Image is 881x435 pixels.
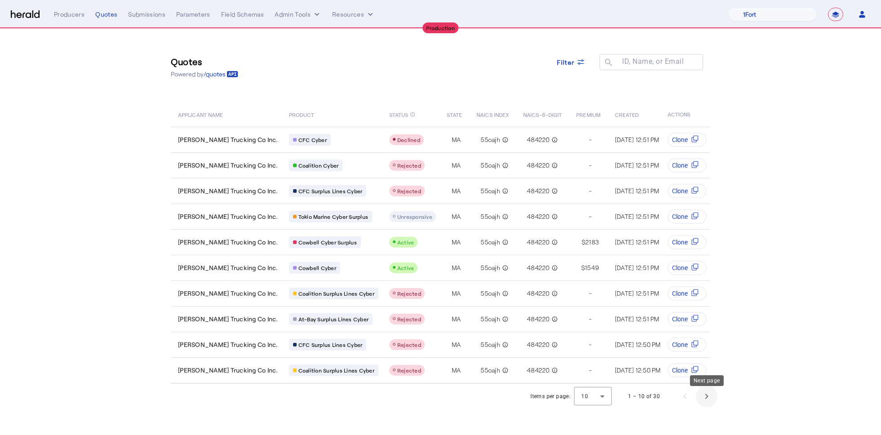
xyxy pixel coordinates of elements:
[672,161,688,170] span: Clone
[672,263,688,272] span: Clone
[667,312,707,326] button: Clone
[481,340,500,349] span: 55oajh
[530,392,570,401] div: Items per page:
[298,136,327,143] span: CFC Cyber
[527,340,550,349] span: 484220
[589,186,592,195] span: -
[397,239,414,245] span: Active
[527,366,550,375] span: 484220
[452,340,461,349] span: MA
[178,315,278,324] span: [PERSON_NAME] Trucking Co Inc.
[667,363,707,377] button: Clone
[54,10,85,19] div: Producers
[589,340,592,349] span: -
[667,337,707,352] button: Clone
[178,212,278,221] span: [PERSON_NAME] Trucking Co Inc.
[550,238,558,247] mat-icon: info_outline
[672,186,688,195] span: Clone
[275,10,321,19] button: internal dropdown menu
[500,212,508,221] mat-icon: info_outline
[672,366,688,375] span: Clone
[481,135,500,144] span: 55oajh
[550,289,558,298] mat-icon: info_outline
[500,340,508,349] mat-icon: info_outline
[550,212,558,221] mat-icon: info_outline
[481,289,500,298] span: 55oajh
[550,54,593,70] button: Filter
[589,135,592,144] span: -
[298,264,336,271] span: Cowbell Cyber
[171,55,238,68] h3: Quotes
[298,367,374,374] span: Coalition Surplus Lines Cyber
[95,10,117,19] div: Quotes
[452,366,461,375] span: MA
[667,209,707,224] button: Clone
[397,290,421,297] span: Rejected
[615,366,661,374] span: [DATE] 12:50 PM
[481,161,500,170] span: 55oajh
[204,70,238,79] a: /quotes
[550,340,558,349] mat-icon: info_outline
[481,315,500,324] span: 55oajh
[389,110,409,119] span: STATUS
[178,186,278,195] span: [PERSON_NAME] Trucking Co Inc.
[615,213,659,220] span: [DATE] 12:51 PM
[500,238,508,247] mat-icon: info_outline
[128,10,165,19] div: Submissions
[178,110,223,119] span: APPLICANT NAME
[452,263,461,272] span: MA
[527,315,550,324] span: 484220
[397,213,432,220] span: Unresponsive
[481,263,500,272] span: 55oajh
[423,22,458,33] div: Production
[481,212,500,221] span: 55oajh
[397,137,420,143] span: Declined
[447,110,462,119] span: STATE
[550,366,558,375] mat-icon: info_outline
[667,158,707,173] button: Clone
[615,315,659,323] span: [DATE] 12:51 PM
[178,263,278,272] span: [PERSON_NAME] Trucking Co Inc.
[171,70,238,79] p: Powered by
[452,212,461,221] span: MA
[289,110,315,119] span: PRODUCT
[581,263,585,272] span: $
[582,238,585,247] span: $
[332,10,375,19] button: Resources dropdown menu
[500,135,508,144] mat-icon: info_outline
[527,186,550,195] span: 484220
[550,315,558,324] mat-icon: info_outline
[589,212,592,221] span: -
[178,366,278,375] span: [PERSON_NAME] Trucking Co Inc.
[176,10,210,19] div: Parameters
[527,238,550,247] span: 484220
[667,184,707,198] button: Clone
[11,10,40,19] img: Herald Logo
[476,110,509,119] span: NAICS INDEX
[672,238,688,247] span: Clone
[178,340,278,349] span: [PERSON_NAME] Trucking Co Inc.
[672,315,688,324] span: Clone
[527,135,550,144] span: 484220
[550,186,558,195] mat-icon: info_outline
[527,263,550,272] span: 484220
[452,315,461,324] span: MA
[527,161,550,170] span: 484220
[298,315,369,323] span: At-Bay Surplus Lines Cyber
[615,264,659,271] span: [DATE] 12:51 PM
[672,340,688,349] span: Clone
[615,341,661,348] span: [DATE] 12:50 PM
[452,161,461,170] span: MA
[397,162,421,169] span: Rejected
[481,238,500,247] span: 55oajh
[178,238,278,247] span: [PERSON_NAME] Trucking Co Inc.
[585,263,599,272] span: 1549
[589,315,592,324] span: -
[550,263,558,272] mat-icon: info_outline
[672,212,688,221] span: Clone
[452,289,461,298] span: MA
[690,375,724,386] div: Next page
[500,263,508,272] mat-icon: info_outline
[550,135,558,144] mat-icon: info_outline
[500,161,508,170] mat-icon: info_outline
